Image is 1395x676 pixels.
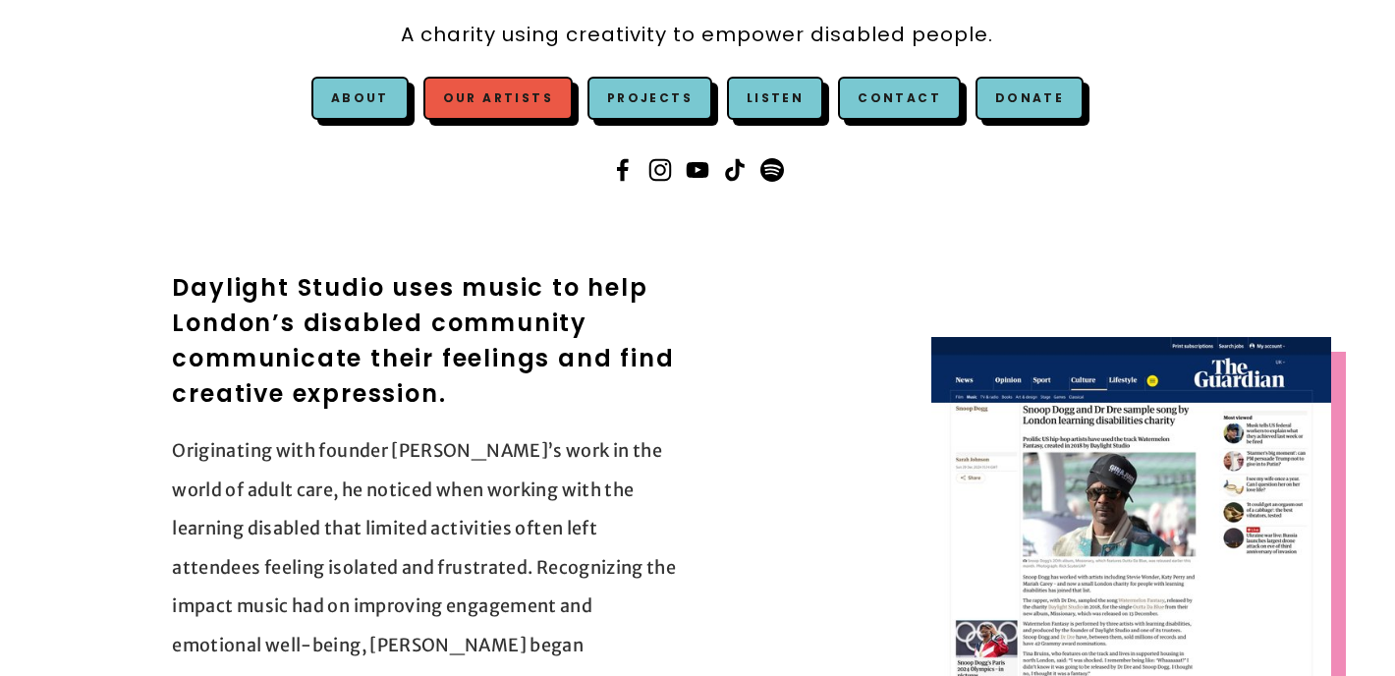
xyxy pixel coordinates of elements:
[172,270,681,412] h2: Daylight Studio uses music to help London’s disabled community communicate their feelings and fin...
[838,77,961,120] a: Contact
[747,89,804,106] a: Listen
[587,77,712,120] a: Projects
[331,89,389,106] a: About
[423,77,573,120] a: Our Artists
[401,13,993,57] a: A charity using creativity to empower disabled people.
[976,77,1084,120] a: Donate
